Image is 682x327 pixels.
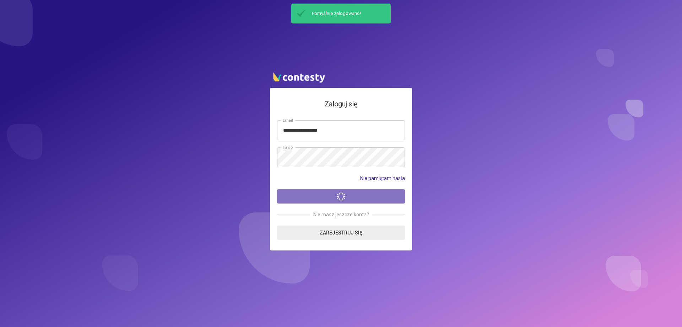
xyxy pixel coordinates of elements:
h4: Zaloguj się [277,99,405,110]
img: contesty logo [270,69,327,84]
a: Nie pamiętam hasła [360,174,405,182]
span: Nie masz jeszcze konta? [310,211,373,218]
a: Zarejestruj się [277,226,405,240]
span: Pomyślnie zalogowano! [308,10,388,17]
